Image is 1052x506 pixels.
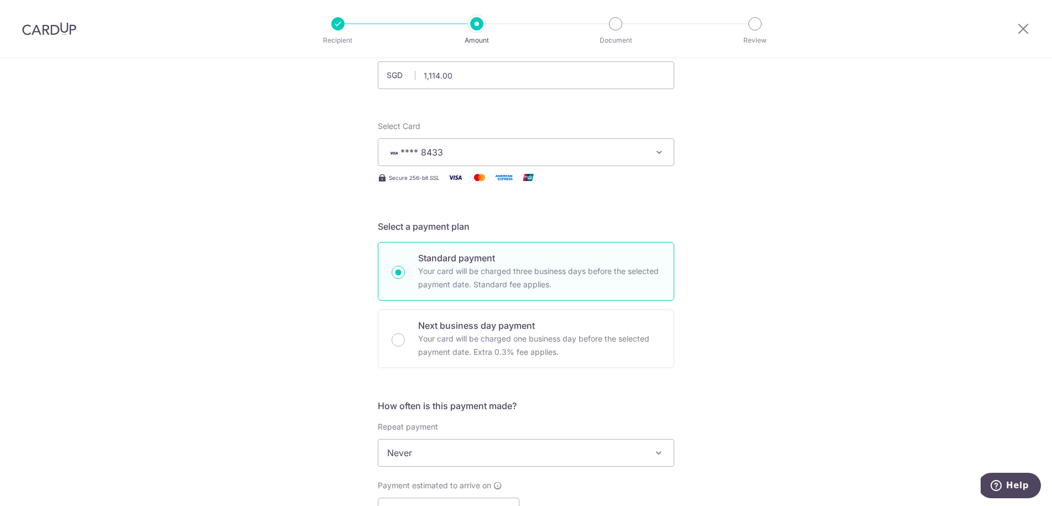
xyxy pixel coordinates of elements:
[378,121,420,131] span: translation missing: en.payables.payment_networks.credit_card.summary.labels.select_card
[981,473,1041,500] iframe: Opens a widget where you can find more information
[297,35,379,46] p: Recipient
[378,220,674,233] h5: Select a payment plan
[468,171,491,184] img: Mastercard
[714,35,796,46] p: Review
[378,480,491,491] span: Payment estimated to arrive on
[378,440,674,466] span: Never
[444,171,466,184] img: Visa
[22,22,76,35] img: CardUp
[493,171,515,184] img: American Express
[517,171,539,184] img: Union Pay
[378,61,674,89] input: 0.00
[389,173,440,182] span: Secure 256-bit SSL
[418,265,660,291] p: Your card will be charged three business days before the selected payment date. Standard fee appl...
[378,399,674,412] h5: How often is this payment made?
[575,35,657,46] p: Document
[378,421,438,432] label: Repeat payment
[378,439,674,467] span: Never
[436,35,518,46] p: Amount
[387,149,400,157] img: VISA
[418,332,660,359] p: Your card will be charged one business day before the selected payment date. Extra 0.3% fee applies.
[418,251,660,265] p: Standard payment
[418,319,660,332] p: Next business day payment
[387,70,415,81] span: SGD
